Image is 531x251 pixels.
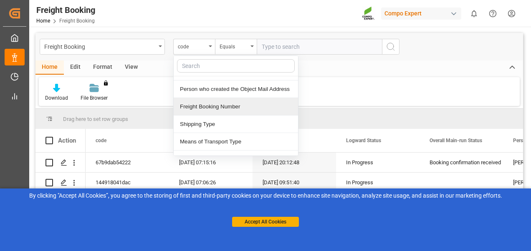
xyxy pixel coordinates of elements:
[86,173,169,192] div: 144918041dac
[169,173,253,192] div: [DATE] 07:06:26
[346,153,410,172] div: In Progress
[40,39,165,55] button: open menu
[86,153,169,172] div: 67b9dab54222
[174,151,298,168] div: Shipment Type
[178,41,206,50] div: code
[35,173,86,193] div: Press SPACE to select this row.
[346,173,410,192] div: In Progress
[44,41,156,51] div: Freight Booking
[174,98,298,115] div: Freight Booking Number
[35,153,86,173] div: Press SPACE to select this row.
[465,4,483,23] button: show 0 new notifications
[36,4,95,16] div: Freight Booking
[36,18,50,24] a: Home
[58,137,76,144] div: Action
[430,138,482,143] span: Overall Main-run Status
[6,191,525,200] div: By clicking "Accept All Cookies”, you agree to the storing of first and third-party cookies on yo...
[169,153,253,172] div: [DATE] 07:15:16
[174,80,298,98] div: Person who created the Object Mail Address
[215,39,257,55] button: open menu
[232,217,299,227] button: Accept All Cookies
[381,5,465,21] button: Compo Expert
[177,59,295,73] input: Search
[430,153,493,172] div: Booking confirmation received
[63,116,128,122] span: Drag here to set row groups
[119,60,144,75] div: View
[382,39,400,55] button: search button
[346,138,381,143] span: Logward Status
[35,60,64,75] div: Home
[64,60,87,75] div: Edit
[381,8,461,20] div: Compo Expert
[257,39,382,55] input: Type to search
[174,133,298,151] div: Means of Transport Type
[45,94,68,102] div: Download
[173,39,215,55] button: close menu
[483,4,502,23] button: Help Center
[253,173,336,192] div: [DATE] 09:51:40
[96,138,106,143] span: code
[362,6,375,21] img: Screenshot%202023-09-29%20at%2010.02.21.png_1712312052.png
[253,153,336,172] div: [DATE] 20:12:48
[220,41,248,50] div: Equals
[174,115,298,133] div: Shipping Type
[87,60,119,75] div: Format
